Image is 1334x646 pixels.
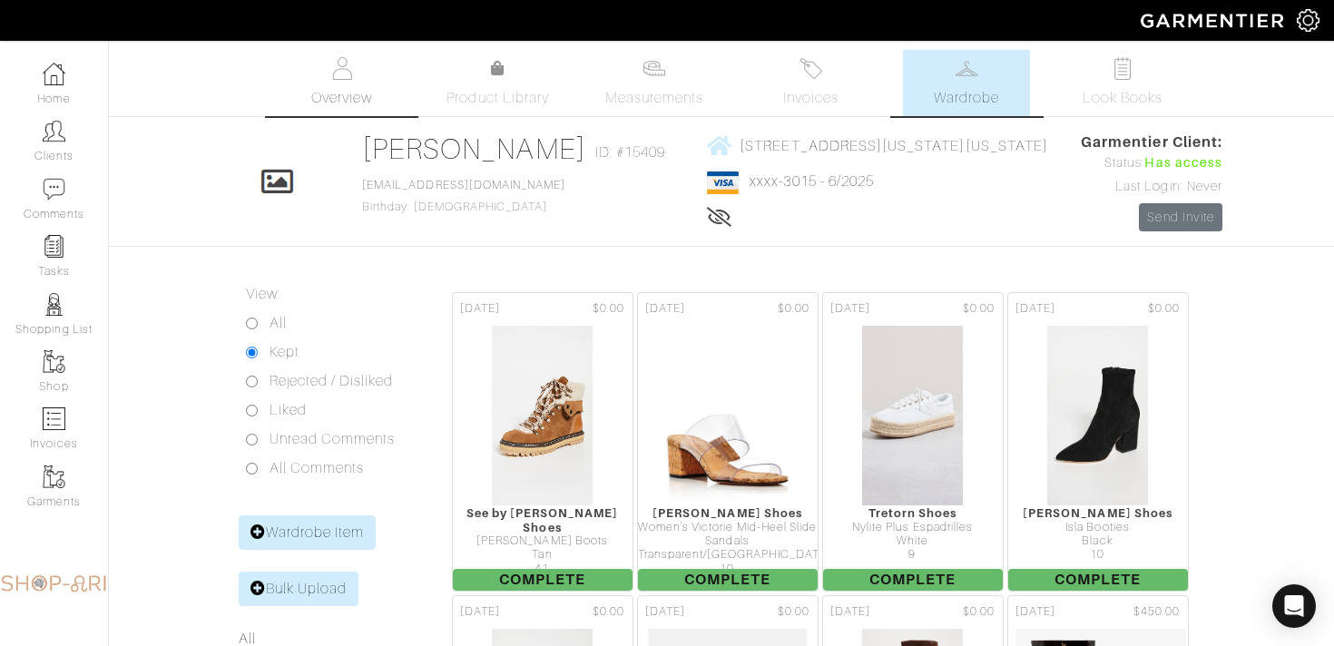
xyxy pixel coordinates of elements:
div: 10 [1008,548,1188,562]
span: $450.00 [1133,603,1180,621]
a: [DATE] $0.00 [PERSON_NAME] Shoes Isla Booties Black 10 Complete [1005,290,1191,593]
div: 41 [453,563,633,576]
label: All [270,312,287,334]
label: Rejected / Disliked [270,370,394,392]
a: [DATE] $0.00 Tretorn Shoes Nylite Plus Espadrilles White 9 Complete [820,290,1005,593]
span: [DATE] [830,300,870,318]
a: [DATE] $0.00 See by [PERSON_NAME] Shoes [PERSON_NAME] Boots Tan 41 Complete [450,290,635,593]
span: [DATE] [830,603,870,621]
div: Open Intercom Messenger [1272,584,1316,628]
span: $0.00 [963,300,995,318]
a: [DATE] $0.00 [PERSON_NAME] Shoes Women's Victorie Mid-Heel Slide Sandals Transparent/[GEOGRAPHIC_... [635,290,820,593]
label: All Comments [270,457,365,479]
img: basicinfo-40fd8af6dae0f16599ec9e87c0ef1c0a1fdea2edbe929e3d69a839185d80c458.svg [330,57,353,80]
a: Invoices [747,50,874,116]
a: xxxx-3015 - 6/2025 [750,173,874,190]
span: [DATE] [645,300,685,318]
img: todo-9ac3debb85659649dc8f770b8b6100bb5dab4b48dedcbae339e5042a72dfd3cc.svg [1112,57,1134,80]
div: White [823,534,1003,548]
span: Garmentier Client: [1081,132,1222,153]
span: $0.00 [593,603,624,621]
a: Overview [279,50,406,116]
span: Look Books [1083,87,1163,109]
label: View: [246,283,280,305]
span: [DATE] [1015,300,1055,318]
span: Birthday: [DEMOGRAPHIC_DATA] [362,179,565,213]
a: [EMAIL_ADDRESS][DOMAIN_NAME] [362,179,565,191]
label: Unread Comments [270,428,396,450]
img: garments-icon-b7da505a4dc4fd61783c78ac3ca0ef83fa9d6f193b1c9dc38574b1d14d53ca28.png [43,350,65,373]
img: gear-icon-white-bd11855cb880d31180b6d7d6211b90ccbf57a29d726f0c71d8c61bd08dd39cc2.png [1297,9,1319,32]
div: See by [PERSON_NAME] Shoes [453,506,633,534]
span: Complete [1008,569,1188,591]
div: Tan [453,548,633,562]
img: orders-27d20c2124de7fd6de4e0e44c1d41de31381a507db9b33961299e4e07d508b8c.svg [799,57,822,80]
span: Has access [1144,153,1222,173]
img: GyjujDGaRTVa25Sg8CMga5cr [1046,325,1150,506]
a: Bulk Upload [239,572,359,606]
img: reminder-icon-8004d30b9f0a5d33ae49ab947aed9ed385cf756f9e5892f1edd6e32f2345188e.png [43,235,65,258]
div: Women's Victorie Mid-Heel Slide Sandals [638,521,818,549]
img: dashboard-icon-dbcd8f5a0b271acd01030246c82b418ddd0df26cd7fceb0bd07c9910d44c42f6.png [43,63,65,85]
a: [PERSON_NAME] [362,132,586,165]
span: $0.00 [778,603,809,621]
div: Isla Booties [1008,521,1188,534]
span: Overview [311,87,372,109]
div: [PERSON_NAME] Shoes [1008,506,1188,520]
img: LDVsuZvwfMUGuqE6wEFt8EEx [491,325,594,506]
img: measurements-466bbee1fd09ba9460f595b01e5d73f9e2bff037440d3c8f018324cb6cdf7a4a.svg [642,57,665,80]
div: [PERSON_NAME] Shoes [638,506,818,520]
img: visa-934b35602734be37eb7d5d7e5dbcd2044c359bf20a24dc3361ca3fa54326a8a7.png [707,171,739,194]
span: [DATE] [460,603,500,621]
span: $0.00 [1148,300,1180,318]
img: wardrobe-487a4870c1b7c33e795ec22d11cfc2ed9d08956e64fb3008fe2437562e282088.svg [956,57,978,80]
div: Transparent/[GEOGRAPHIC_DATA] [638,548,818,562]
div: Status: [1081,153,1222,173]
div: Nylite Plus Espadrilles [823,521,1003,534]
a: Product Library [435,58,562,109]
span: [DATE] [1015,603,1055,621]
img: BmGP3LXpneUmkZiHnLSg4YuV [861,325,965,506]
div: 9 [823,548,1003,562]
div: [PERSON_NAME] Boots [453,534,633,548]
div: 10 [638,563,818,576]
div: Last Login: Never [1081,177,1222,197]
span: Complete [638,569,818,591]
span: Product Library [446,87,549,109]
a: Send Invite [1139,203,1222,231]
a: [STREET_ADDRESS][US_STATE][US_STATE] [707,134,1048,157]
img: orders-icon-0abe47150d42831381b5fb84f609e132dff9fe21cb692f30cb5eec754e2cba89.png [43,407,65,430]
a: Look Books [1059,50,1186,116]
span: Invoices [783,87,839,109]
span: $0.00 [963,603,995,621]
label: Kept [270,341,299,363]
span: Complete [823,569,1003,591]
img: 3VdBe6srHj39He9egYN9mvfX [654,325,799,506]
a: Wardrobe [903,50,1030,116]
div: Tretorn Shoes [823,506,1003,520]
div: Black [1008,534,1188,548]
img: stylists-icon-eb353228a002819b7ec25b43dbf5f0378dd9e0616d9560372ff212230b889e62.png [43,293,65,316]
span: $0.00 [593,300,624,318]
span: ID: #15409 [595,142,666,163]
span: Wardrobe [934,87,999,109]
span: [DATE] [645,603,685,621]
a: Wardrobe Item [239,515,377,550]
span: Measurements [605,87,704,109]
span: $0.00 [778,300,809,318]
img: comment-icon-a0a6a9ef722e966f86d9cbdc48e553b5cf19dbc54f86b18d962a5391bc8f6eb6.png [43,178,65,201]
img: garmentier-logo-header-white-b43fb05a5012e4ada735d5af1a66efaba907eab6374d6393d1fbf88cb4ef424d.png [1132,5,1297,36]
label: Liked [270,399,307,421]
img: clients-icon-6bae9207a08558b7cb47a8932f037763ab4055f8c8b6bfacd5dc20c3e0201464.png [43,120,65,142]
a: Measurements [591,50,719,116]
span: Complete [453,569,633,591]
span: [DATE] [460,300,500,318]
img: garments-icon-b7da505a4dc4fd61783c78ac3ca0ef83fa9d6f193b1c9dc38574b1d14d53ca28.png [43,465,65,488]
span: [STREET_ADDRESS][US_STATE][US_STATE] [740,137,1048,153]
